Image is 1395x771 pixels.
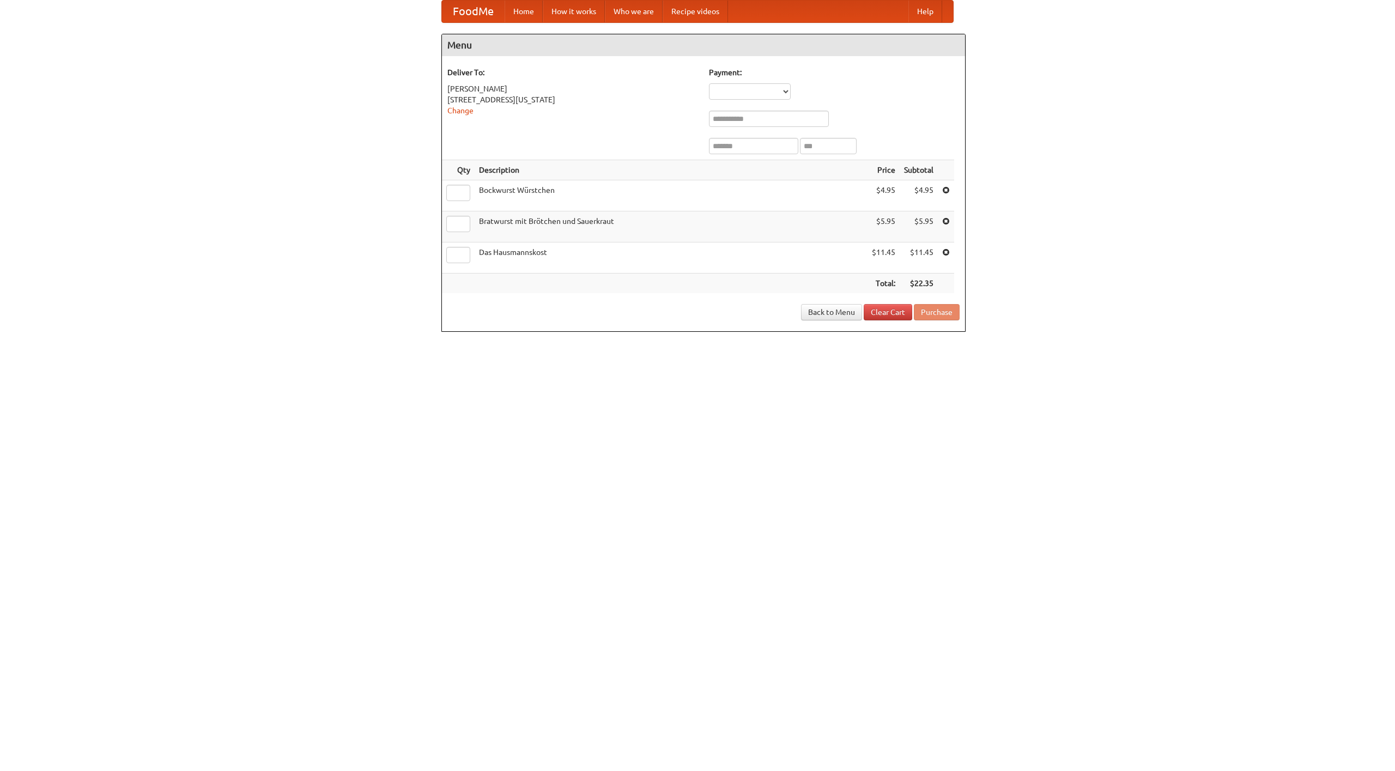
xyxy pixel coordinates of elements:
[442,1,505,22] a: FoodMe
[475,211,868,242] td: Bratwurst mit Brötchen und Sauerkraut
[447,106,474,115] a: Change
[900,211,938,242] td: $5.95
[868,211,900,242] td: $5.95
[475,180,868,211] td: Bockwurst Würstchen
[605,1,663,22] a: Who we are
[864,304,912,320] a: Clear Cart
[900,242,938,274] td: $11.45
[900,274,938,294] th: $22.35
[475,160,868,180] th: Description
[663,1,728,22] a: Recipe videos
[475,242,868,274] td: Das Hausmannskost
[801,304,862,320] a: Back to Menu
[442,160,475,180] th: Qty
[900,180,938,211] td: $4.95
[868,242,900,274] td: $11.45
[447,83,698,94] div: [PERSON_NAME]
[709,67,960,78] h5: Payment:
[908,1,942,22] a: Help
[900,160,938,180] th: Subtotal
[447,67,698,78] h5: Deliver To:
[868,160,900,180] th: Price
[442,34,965,56] h4: Menu
[505,1,543,22] a: Home
[447,94,698,105] div: [STREET_ADDRESS][US_STATE]
[914,304,960,320] button: Purchase
[868,274,900,294] th: Total:
[543,1,605,22] a: How it works
[868,180,900,211] td: $4.95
